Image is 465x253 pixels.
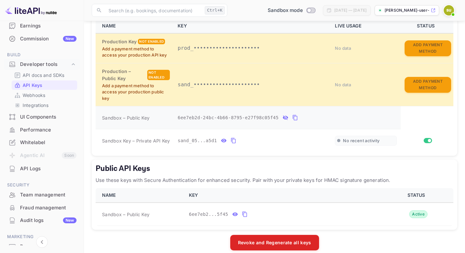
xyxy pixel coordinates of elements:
th: STATUS [401,19,453,33]
a: Webhooks [14,92,75,99]
img: Sean User [444,5,454,16]
p: [PERSON_NAME]-user-76d4v.nuitee... [385,7,429,13]
a: UI Components [4,111,80,123]
a: Integrations [14,102,75,109]
p: Integrations [23,102,48,109]
p: Webhooks [23,92,45,99]
div: Not enabled [138,39,165,44]
table: private api keys table [96,19,453,152]
h5: Public API Keys [96,163,453,174]
div: Integrations [12,100,77,110]
a: CommissionNew [4,33,80,45]
a: API Logs [4,163,80,174]
span: No data [335,46,351,51]
p: sand_••••••••••••••••••••• [178,81,327,89]
div: Switch to Production mode [265,7,318,14]
a: Team management [4,189,80,201]
div: Fraud management [20,204,77,212]
div: Webhooks [12,90,77,100]
span: Sandbox – Public Key [102,114,150,121]
div: Audit logsNew [4,214,80,227]
div: UI Components [20,113,77,121]
img: LiteAPI logo [5,5,57,16]
span: Sandbox – Public Key [102,211,150,218]
th: NAME [96,188,185,203]
table: public api keys table [96,188,453,226]
div: Performance [20,126,77,134]
div: API Logs [20,165,77,173]
th: STATUS [382,188,453,203]
div: API docs and SDKs [12,70,77,80]
div: Commission [20,35,77,43]
div: Team management [20,191,77,199]
div: Whitelabel [20,139,77,146]
h6: Production Key [102,38,137,45]
div: Whitelabel [4,136,80,149]
th: LIVE USAGE [331,19,400,33]
span: 6ee7eb2...5f45 [189,211,228,218]
th: NAME [96,19,174,33]
span: sand_05...a5d1 [178,137,217,144]
div: Active [409,210,428,218]
a: Fraud management [4,202,80,214]
button: Collapse navigation [36,236,48,248]
input: Search (e.g. bookings, documentation) [105,4,202,17]
div: Earnings [20,22,77,30]
p: Use these keys with Secure Authentication for enhanced security. Pair with your private keys for ... [96,176,453,184]
a: Whitelabel [4,136,80,148]
a: API Keys [14,82,75,89]
th: KEY [174,19,331,33]
span: No recent activity [343,138,379,143]
span: Marketing [4,233,80,240]
div: Developer tools [20,61,70,68]
p: API docs and SDKs [23,72,65,79]
p: prod_••••••••••••••••••••• [178,44,327,52]
span: 6ee7eb2d-24bc-4b66-8795-e27f98c05f45 [178,114,278,121]
div: Ctrl+K [205,6,225,15]
div: Promo codes [20,243,77,250]
th: KEY [185,188,382,203]
p: API Keys [23,82,42,89]
h6: Production – Public Key [102,68,146,82]
span: Security [4,182,80,189]
a: Add Payment Method [405,45,451,50]
div: New [63,36,77,42]
div: Not enabled [147,70,170,80]
a: Promo codes [4,240,80,252]
a: API docs and SDKs [14,72,75,79]
span: Build [4,51,80,58]
div: Audit logs [20,217,77,224]
a: Earnings [4,20,80,32]
a: Performance [4,124,80,136]
div: New [63,217,77,223]
div: API Keys [12,80,77,90]
p: Add a payment method to access your production API key [102,46,170,58]
div: Developer tools [4,59,80,70]
button: Add Payment Method [405,77,451,93]
a: Add Payment Method [405,81,451,87]
span: No data [335,82,351,87]
button: Revoke and Regenerate all keys [230,235,319,250]
p: Add a payment method to access your production public key [102,83,170,102]
div: [DATE] — [DATE] [334,7,367,13]
button: Add Payment Method [405,40,451,56]
a: Audit logsNew [4,214,80,226]
span: Sandbox mode [268,7,303,14]
span: Sandbox Key – Private API Key [102,138,170,143]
